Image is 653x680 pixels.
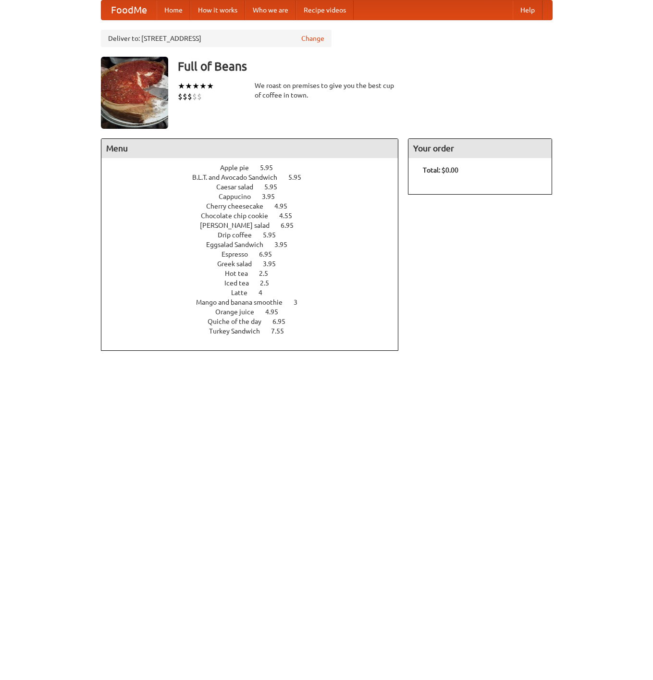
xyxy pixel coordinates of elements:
a: Hot tea 2.5 [225,270,286,277]
a: Drip coffee 5.95 [218,231,294,239]
span: Cappucino [219,193,260,200]
li: $ [178,91,183,102]
a: Espresso 6.95 [222,250,290,258]
span: 3.95 [274,241,297,248]
span: Latte [231,289,257,297]
span: 4.95 [274,202,297,210]
li: ★ [178,81,185,91]
li: ★ [192,81,199,91]
a: Iced tea 2.5 [224,279,287,287]
span: Quiche of the day [208,318,271,325]
span: Chocolate chip cookie [201,212,278,220]
b: Total: $0.00 [423,166,458,174]
div: We roast on premises to give you the best cup of coffee in town. [255,81,399,100]
a: How it works [190,0,245,20]
span: Caesar salad [216,183,263,191]
span: 3.95 [262,193,284,200]
h4: Your order [408,139,552,158]
span: 6.95 [272,318,295,325]
span: 4 [259,289,272,297]
div: Deliver to: [STREET_ADDRESS] [101,30,332,47]
li: $ [197,91,202,102]
span: Turkey Sandwich [209,327,270,335]
a: Help [513,0,542,20]
h3: Full of Beans [178,57,553,76]
h4: Menu [101,139,398,158]
span: Apple pie [220,164,259,172]
a: Chocolate chip cookie 4.55 [201,212,310,220]
li: ★ [185,81,192,91]
a: Who we are [245,0,296,20]
span: 2.5 [260,279,279,287]
span: Drip coffee [218,231,261,239]
span: Eggsalad Sandwich [206,241,273,248]
a: Cherry cheesecake 4.95 [206,202,305,210]
span: 4.55 [279,212,302,220]
a: Eggsalad Sandwich 3.95 [206,241,305,248]
span: 5.95 [263,231,285,239]
span: 6.95 [281,222,303,229]
span: Greek salad [217,260,261,268]
span: B.L.T. and Avocado Sandwich [192,173,287,181]
li: $ [192,91,197,102]
a: Mango and banana smoothie 3 [196,298,315,306]
span: 5.95 [260,164,283,172]
span: 5.95 [264,183,287,191]
span: 5.95 [288,173,311,181]
a: Apple pie 5.95 [220,164,291,172]
a: [PERSON_NAME] salad 6.95 [200,222,311,229]
span: 4.95 [265,308,288,316]
a: Quiche of the day 6.95 [208,318,303,325]
span: Iced tea [224,279,259,287]
a: Latte 4 [231,289,280,297]
a: Orange juice 4.95 [215,308,296,316]
a: Change [301,34,324,43]
span: 7.55 [271,327,294,335]
span: 6.95 [259,250,282,258]
a: Turkey Sandwich 7.55 [209,327,302,335]
li: ★ [207,81,214,91]
a: B.L.T. and Avocado Sandwich 5.95 [192,173,319,181]
li: $ [183,91,187,102]
span: 3.95 [263,260,285,268]
span: Cherry cheesecake [206,202,273,210]
span: Mango and banana smoothie [196,298,292,306]
a: FoodMe [101,0,157,20]
span: Orange juice [215,308,264,316]
a: Home [157,0,190,20]
span: 3 [294,298,307,306]
a: Greek salad 3.95 [217,260,294,268]
li: $ [187,91,192,102]
span: Espresso [222,250,258,258]
li: ★ [199,81,207,91]
a: Recipe videos [296,0,354,20]
a: Cappucino 3.95 [219,193,293,200]
a: Caesar salad 5.95 [216,183,295,191]
span: Hot tea [225,270,258,277]
span: 2.5 [259,270,278,277]
img: angular.jpg [101,57,168,129]
span: [PERSON_NAME] salad [200,222,279,229]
